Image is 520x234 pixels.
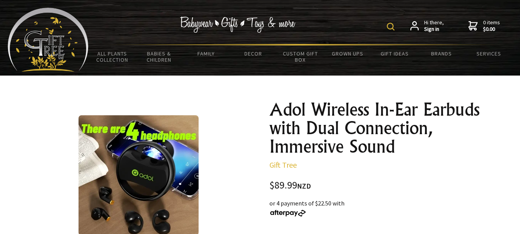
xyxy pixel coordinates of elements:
[297,182,311,190] span: NZD
[371,45,418,62] a: Gift Ideas
[483,19,500,33] span: 0 items
[89,45,135,68] a: All Plants Collection
[269,180,494,191] div: $89.99
[424,19,444,33] span: Hi there,
[418,45,465,62] a: Brands
[483,26,500,33] strong: $0.00
[387,23,395,30] img: product search
[410,19,444,33] a: Hi there,Sign in
[183,45,230,62] a: Family
[269,199,494,217] div: or 4 payments of $22.50 with
[277,45,324,68] a: Custom Gift Box
[324,45,371,62] a: Grown Ups
[269,100,494,156] h1: Adol Wireless In-Ear Earbuds with Dual Connection, Immersive Sound
[135,45,182,68] a: Babies & Children
[269,210,306,217] img: Afterpay
[180,17,296,33] img: Babywear - Gifts - Toys & more
[468,19,500,33] a: 0 items$0.00
[269,160,297,170] a: Gift Tree
[465,45,512,62] a: Services
[424,26,444,33] strong: Sign in
[8,8,89,72] img: Babyware - Gifts - Toys and more...
[230,45,277,62] a: Decor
